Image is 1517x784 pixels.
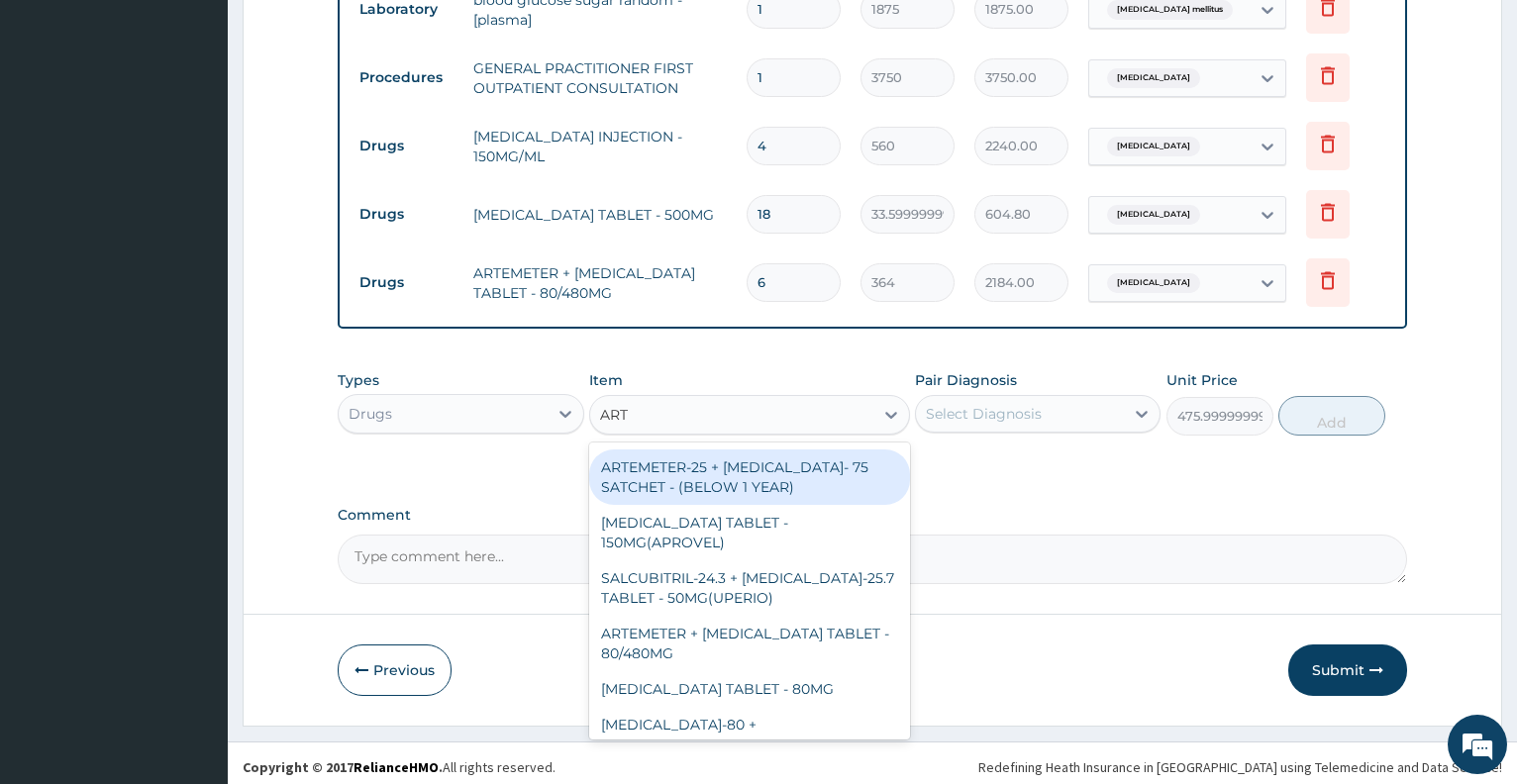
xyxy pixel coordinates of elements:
button: Add [1278,396,1385,436]
div: Chat with us now [103,111,333,137]
button: Previous [338,644,452,696]
div: [MEDICAL_DATA] TABLET - 80MG [589,671,910,707]
td: [MEDICAL_DATA] TABLET - 500MG [463,195,737,235]
div: ARTEMETER-25 + [MEDICAL_DATA]- 75 SATCHET - (BELOW 1 YEAR) [589,449,910,505]
div: Minimize live chat window [325,10,372,57]
label: Unit Price [1166,370,1238,390]
span: We're online! [115,249,273,449]
label: Comment [338,507,1407,524]
div: Drugs [349,404,392,424]
span: [MEDICAL_DATA] [1107,273,1200,293]
span: [MEDICAL_DATA] [1107,137,1200,156]
strong: Copyright © 2017 . [243,758,443,776]
td: Drugs [350,196,463,233]
a: RelianceHMO [354,758,439,776]
td: Drugs [350,264,463,301]
div: ARTEMETER + [MEDICAL_DATA] TABLET - 80/480MG [589,616,910,671]
label: Item [589,370,623,390]
span: [MEDICAL_DATA] [1107,205,1200,225]
td: [MEDICAL_DATA] INJECTION - 150MG/ML [463,117,737,176]
div: [MEDICAL_DATA]-80 + HYDROCHLOTHIAZIDE-12.5 TAB. - 92.5MG [589,707,910,762]
div: Select Diagnosis [926,404,1042,424]
div: Redefining Heath Insurance in [GEOGRAPHIC_DATA] using Telemedicine and Data Science! [978,757,1502,777]
button: Submit [1288,644,1407,696]
td: ARTEMETER + [MEDICAL_DATA] TABLET - 80/480MG [463,253,737,313]
td: GENERAL PRACTITIONER FIRST OUTPATIENT CONSULTATION [463,49,737,108]
div: [MEDICAL_DATA] TABLET - 150MG(APROVEL) [589,505,910,560]
textarea: Type your message and hit 'Enter' [10,540,377,610]
img: d_794563401_company_1708531726252_794563401 [37,99,80,148]
td: Procedures [350,59,463,96]
div: SALCUBITRIL-24.3 + [MEDICAL_DATA]-25.7 TABLET - 50MG(UPERIO) [589,560,910,616]
span: [MEDICAL_DATA] [1107,68,1200,88]
label: Pair Diagnosis [915,370,1017,390]
td: Drugs [350,128,463,164]
label: Types [338,372,379,389]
